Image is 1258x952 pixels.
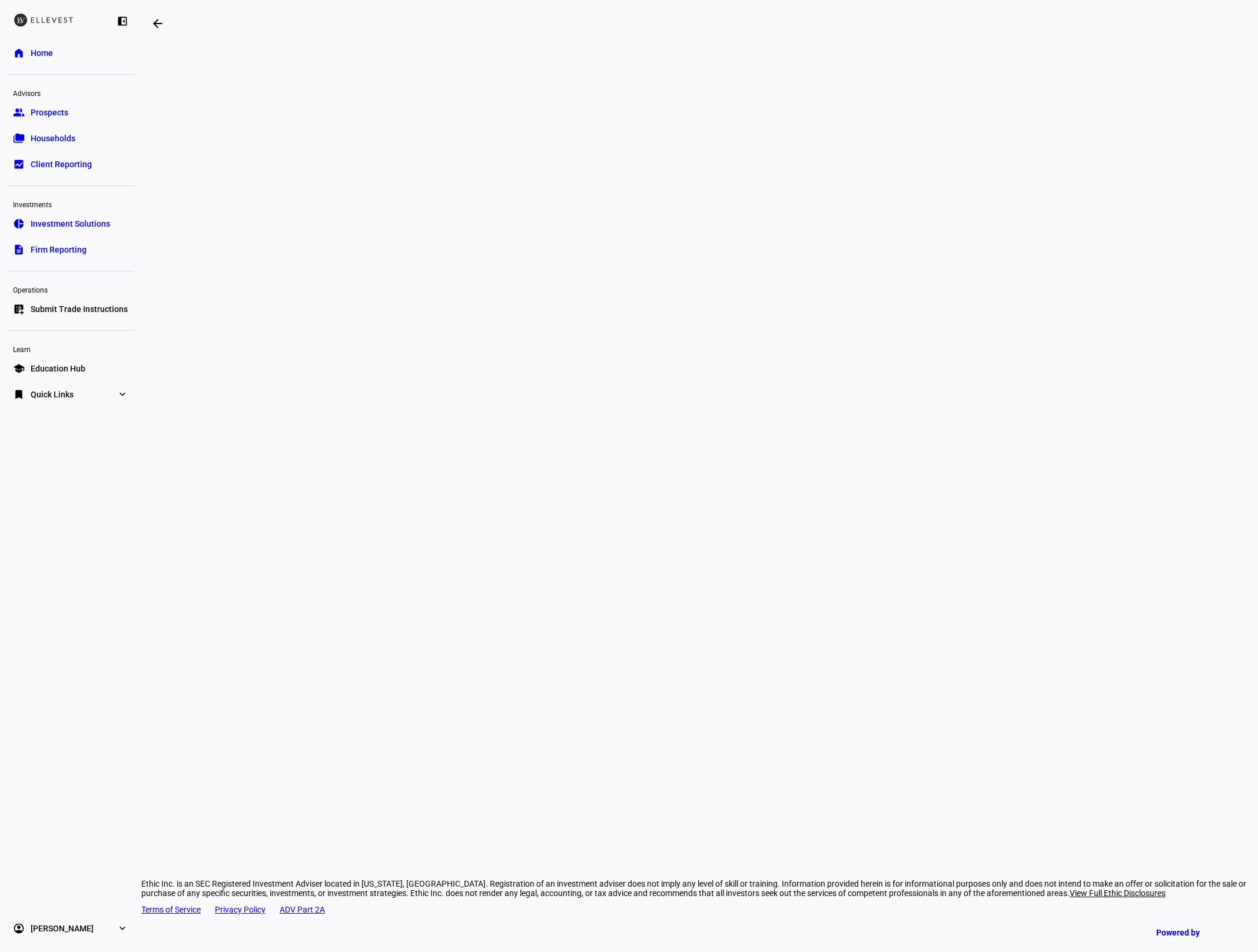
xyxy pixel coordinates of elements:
[141,879,1258,898] div: Ethic Inc. is an SEC Registered Investment Adviser located in [US_STATE], [GEOGRAPHIC_DATA]. Regi...
[13,923,25,934] eth-mat-symbol: account_circle
[1150,921,1240,943] a: Powered by
[7,84,134,101] div: Advisors
[7,238,134,261] a: descriptionFirm Reporting
[13,158,25,170] eth-mat-symbol: bid_landscape
[31,244,87,256] span: Firm Reporting
[1070,888,1166,898] span: View Full Ethic Disclosures
[7,152,134,176] a: bid_landscapeClient Reporting
[31,303,128,315] span: Submit Trade Instructions
[7,195,134,212] div: Investments
[31,363,85,374] span: Education Hub
[7,281,134,297] div: Operations
[13,389,25,400] eth-mat-symbol: bookmark
[7,101,134,124] a: groupProspects
[7,340,134,357] div: Learn
[13,47,25,59] eth-mat-symbol: home
[280,905,325,914] a: ADV Part 2A
[151,16,165,31] mat-icon: arrow_backwards
[215,905,265,914] a: Privacy Policy
[141,905,201,914] a: Terms of Service
[31,107,68,118] span: Prospects
[7,41,134,65] a: homeHome
[117,389,128,400] eth-mat-symbol: expand_more
[31,132,75,144] span: Households
[117,923,128,934] eth-mat-symbol: expand_more
[31,923,94,934] span: [PERSON_NAME]
[13,218,25,230] eth-mat-symbol: pie_chart
[7,127,134,150] a: folder_copyHouseholds
[13,107,25,118] eth-mat-symbol: group
[31,158,92,170] span: Client Reporting
[31,218,110,230] span: Investment Solutions
[13,132,25,144] eth-mat-symbol: folder_copy
[31,389,74,400] span: Quick Links
[7,212,134,235] a: pie_chartInvestment Solutions
[13,244,25,256] eth-mat-symbol: description
[13,303,25,315] eth-mat-symbol: list_alt_add
[31,47,53,59] span: Home
[117,15,128,27] eth-mat-symbol: left_panel_close
[13,363,25,374] eth-mat-symbol: school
